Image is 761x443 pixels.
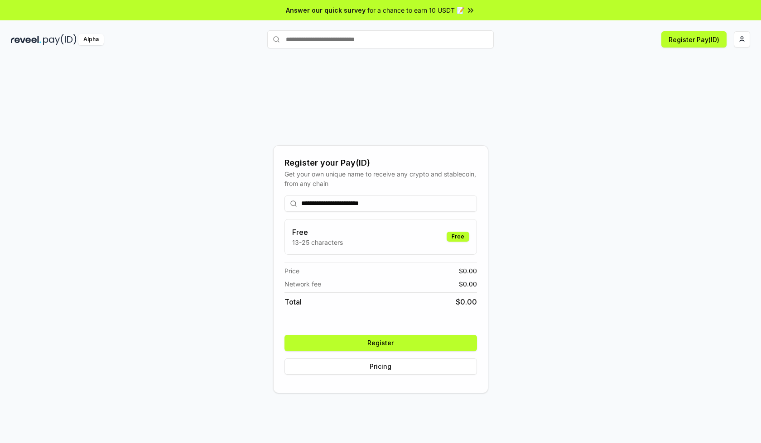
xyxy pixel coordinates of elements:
span: $ 0.00 [459,279,477,289]
h3: Free [292,227,343,238]
div: Free [447,232,469,242]
img: pay_id [43,34,77,45]
img: reveel_dark [11,34,41,45]
button: Pricing [284,358,477,375]
div: Alpha [78,34,104,45]
span: $ 0.00 [459,266,477,276]
button: Register Pay(ID) [661,31,727,48]
span: Price [284,266,299,276]
span: $ 0.00 [456,296,477,307]
p: 13-25 characters [292,238,343,247]
span: Answer our quick survey [286,5,366,15]
div: Get your own unique name to receive any crypto and stablecoin, from any chain [284,169,477,188]
div: Register your Pay(ID) [284,157,477,169]
span: Network fee [284,279,321,289]
span: Total [284,296,302,307]
span: for a chance to earn 10 USDT 📝 [367,5,464,15]
button: Register [284,335,477,351]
